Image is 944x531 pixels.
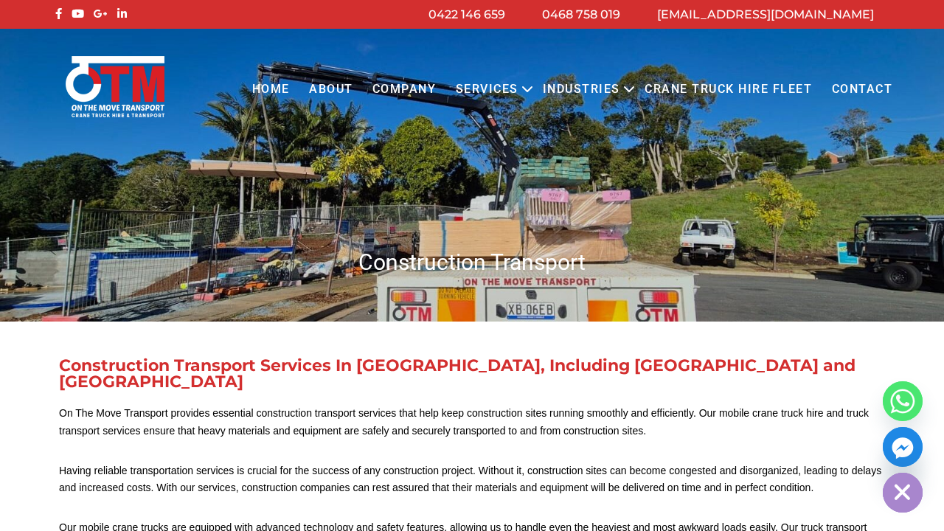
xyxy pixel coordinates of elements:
h1: Construction Transport [52,248,892,277]
img: Otmtransport [63,55,167,119]
a: Whatsapp [883,381,923,421]
a: Crane Truck Hire Fleet [635,69,822,110]
p: Having reliable transportation services is crucial for the success of any construction project. W... [59,462,885,498]
p: On The Move Transport provides essential construction transport services that help keep construct... [59,405,885,440]
a: [EMAIL_ADDRESS][DOMAIN_NAME] [657,7,874,21]
a: Facebook_Messenger [883,427,923,467]
a: Home [242,69,299,110]
a: 0422 146 659 [428,7,505,21]
a: Industries [533,69,630,110]
a: 0468 758 019 [542,7,620,21]
div: Construction Transport Services In [GEOGRAPHIC_DATA], Including [GEOGRAPHIC_DATA] and [GEOGRAPHIC... [59,358,885,390]
a: Services [446,69,528,110]
a: About [299,69,363,110]
a: COMPANY [363,69,446,110]
a: Contact [822,69,902,110]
